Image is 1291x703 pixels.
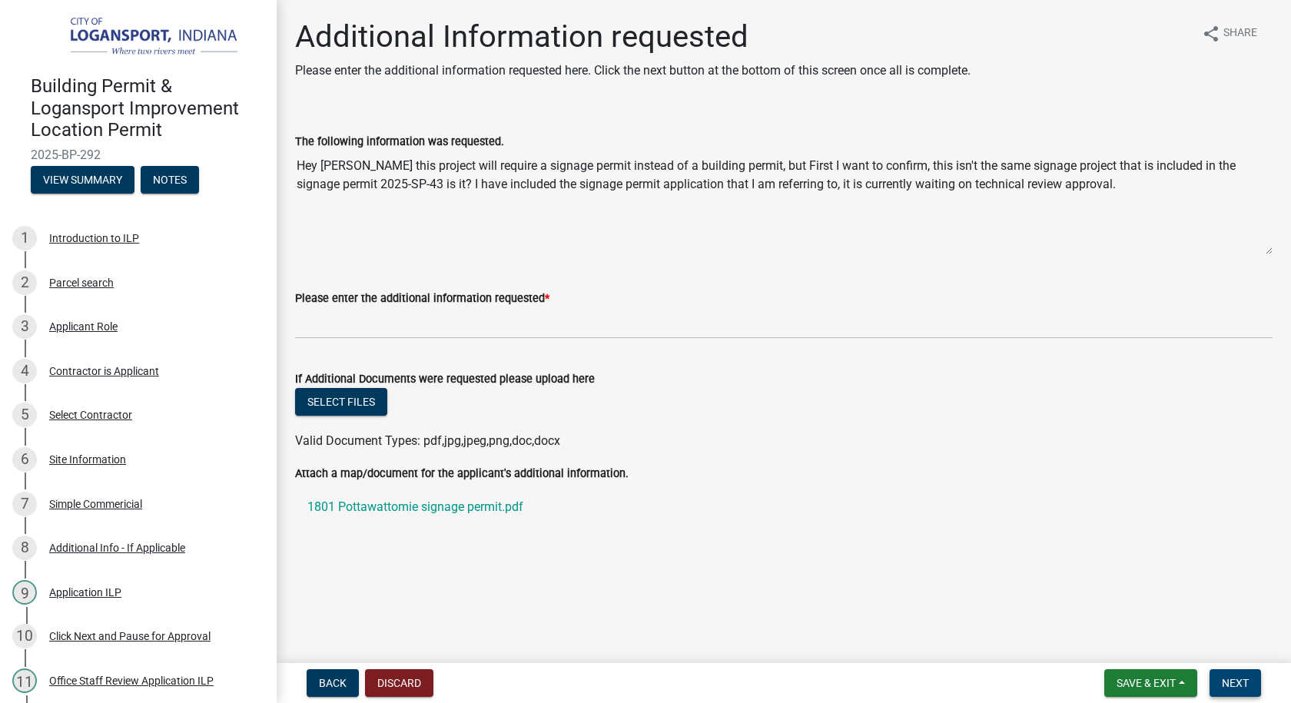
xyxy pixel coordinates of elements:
[31,75,264,141] h4: Building Permit & Logansport Improvement Location Permit
[12,536,37,560] div: 8
[365,669,433,697] button: Discard
[12,314,37,339] div: 3
[12,580,37,605] div: 9
[49,499,142,509] div: Simple Commericial
[1117,677,1176,689] span: Save & Exit
[49,631,211,642] div: Click Next and Pause for Approval
[1104,669,1197,697] button: Save & Exit
[49,277,114,288] div: Parcel search
[1202,25,1220,43] i: share
[295,18,971,55] h1: Additional Information requested
[319,677,347,689] span: Back
[1223,25,1257,43] span: Share
[49,366,159,376] div: Contractor is Applicant
[49,454,126,465] div: Site Information
[49,675,214,686] div: Office Staff Review Application ILP
[12,624,37,648] div: 10
[141,174,199,187] wm-modal-confirm: Notes
[295,137,504,148] label: The following information was requested.
[31,174,134,187] wm-modal-confirm: Summary
[12,270,37,295] div: 2
[141,166,199,194] button: Notes
[31,16,252,59] img: City of Logansport, Indiana
[295,61,971,80] p: Please enter the additional information requested here. Click the next button at the bottom of th...
[295,469,629,479] label: Attach a map/document for the applicant's additional information.
[295,151,1273,255] textarea: Hey [PERSON_NAME] this project will require a signage permit instead of a building permit, but Fi...
[12,447,37,472] div: 6
[1222,677,1249,689] span: Next
[295,388,387,416] button: Select files
[12,668,37,693] div: 11
[295,293,549,304] label: Please enter the additional information requested
[295,489,1273,526] a: 1801 Pottawattomie signage permit.pdf
[307,669,359,697] button: Back
[12,359,37,383] div: 4
[49,410,132,420] div: Select Contractor
[295,433,560,448] span: Valid Document Types: pdf,jpg,jpeg,png,doc,docx
[49,233,139,244] div: Introduction to ILP
[49,542,185,553] div: Additional Info - If Applicable
[12,403,37,427] div: 5
[31,148,246,162] span: 2025-BP-292
[1210,669,1261,697] button: Next
[49,321,118,332] div: Applicant Role
[295,374,595,385] label: If Additional Documents were requested please upload here
[12,226,37,250] div: 1
[12,492,37,516] div: 7
[49,587,121,598] div: Application ILP
[1190,18,1269,48] button: shareShare
[31,166,134,194] button: View Summary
